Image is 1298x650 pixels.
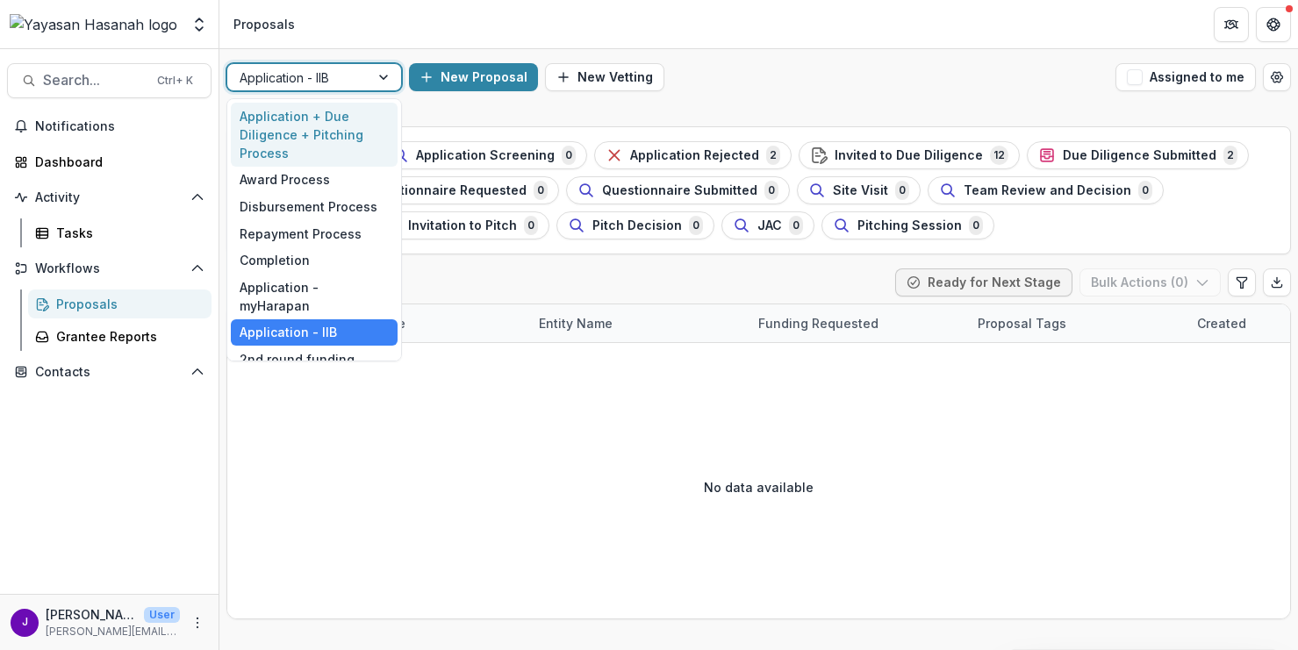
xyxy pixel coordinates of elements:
[528,304,748,342] div: Entity Name
[789,216,803,235] span: 0
[46,605,137,624] p: [PERSON_NAME]
[748,304,967,342] div: Funding Requested
[967,304,1187,342] div: Proposal Tags
[562,146,576,165] span: 0
[534,181,548,200] span: 0
[231,103,398,167] div: Application + Due Diligence + Pitching Process
[309,304,528,342] div: Proposal Title
[857,218,962,233] span: Pitching Session
[1256,7,1291,42] button: Get Help
[231,319,398,346] div: Application - IIB
[231,346,398,373] div: 2nd round funding
[56,327,197,346] div: Grantee Reports
[821,211,994,239] button: Pitching Session0
[408,218,517,233] span: Invitation to Pitch
[592,218,682,233] span: Pitch Decision
[704,478,814,496] p: No data available
[416,148,555,163] span: Application Screening
[556,211,714,239] button: Pitch Decision0
[277,183,527,198] span: Due Diligence Questionnaire Requested
[7,112,212,140] button: Notifications
[1079,268,1221,296] button: Bulk Actions (0)
[1187,314,1257,332] div: Created
[1115,63,1256,91] button: Assigned to me
[594,141,792,169] button: Application Rejected2
[43,72,147,89] span: Search...
[35,153,197,171] div: Dashboard
[835,148,983,163] span: Invited to Due Diligence
[1223,146,1237,165] span: 2
[1263,268,1291,296] button: Export table data
[1138,181,1152,200] span: 0
[689,216,703,235] span: 0
[766,146,780,165] span: 2
[7,63,212,98] button: Search...
[833,183,888,198] span: Site Visit
[10,14,177,35] img: Yayasan Hasanah logo
[964,183,1131,198] span: Team Review and Decision
[46,624,180,639] p: [PERSON_NAME][EMAIL_ADDRESS][DOMAIN_NAME]
[35,365,183,380] span: Contacts
[233,15,295,33] div: Proposals
[969,216,983,235] span: 0
[144,607,180,623] p: User
[7,254,212,282] button: Open Workflows
[35,119,204,134] span: Notifications
[545,63,664,91] button: New Vetting
[28,289,212,318] a: Proposals
[630,148,759,163] span: Application Rejected
[7,183,212,211] button: Open Activity
[154,71,197,90] div: Ctrl + K
[748,314,889,332] div: Funding Requested
[231,274,398,319] div: Application - myHarapan
[56,295,197,313] div: Proposals
[231,220,398,247] div: Repayment Process
[566,176,790,204] button: Questionnaire Submitted0
[22,617,28,628] div: Jeffrey
[7,147,212,176] a: Dashboard
[895,268,1072,296] button: Ready for Next Stage
[380,141,587,169] button: Application Screening0
[928,176,1164,204] button: Team Review and Decision0
[28,218,212,247] a: Tasks
[721,211,814,239] button: JAC0
[1263,63,1291,91] button: Open table manager
[757,218,782,233] span: JAC
[231,246,398,274] div: Completion
[764,181,778,200] span: 0
[602,183,757,198] span: Questionnaire Submitted
[226,11,302,37] nav: breadcrumb
[187,612,208,633] button: More
[799,141,1020,169] button: Invited to Due Diligence12
[28,322,212,351] a: Grantee Reports
[35,190,183,205] span: Activity
[409,63,538,91] button: New Proposal
[1027,141,1249,169] button: Due Diligence Submitted2
[1214,7,1249,42] button: Partners
[372,211,549,239] button: Invitation to Pitch0
[35,261,183,276] span: Workflows
[1063,148,1216,163] span: Due Diligence Submitted
[231,193,398,220] div: Disbursement Process
[967,314,1077,332] div: Proposal Tags
[895,181,909,200] span: 0
[797,176,921,204] button: Site Visit0
[528,314,623,332] div: Entity Name
[231,167,398,194] div: Award Process
[524,216,538,235] span: 0
[990,146,1008,165] span: 12
[187,7,212,42] button: Open entity switcher
[56,224,197,242] div: Tasks
[7,358,212,386] button: Open Contacts
[1228,268,1256,296] button: Edit table settings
